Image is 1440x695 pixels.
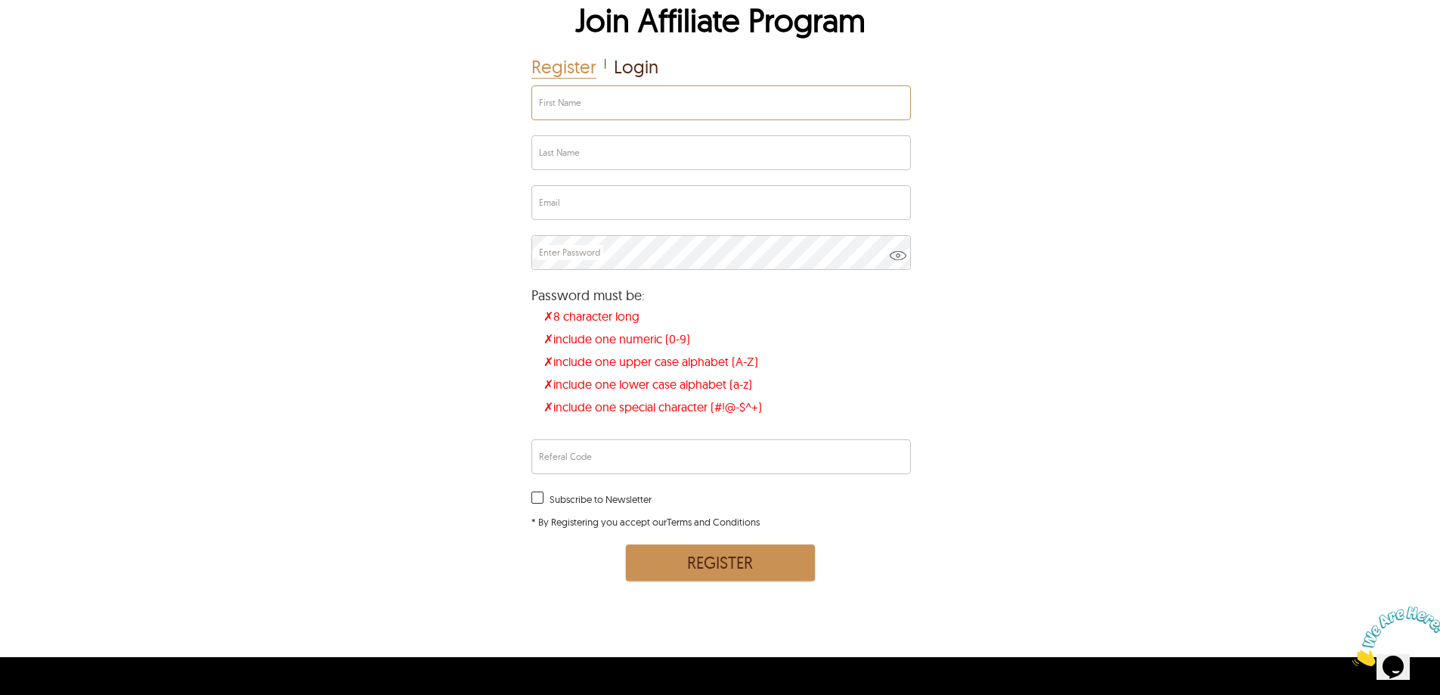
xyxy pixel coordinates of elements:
[531,288,909,303] div: Password must be:
[531,516,760,528] span: * By Registering you accept our
[540,305,908,327] span: ✗ 8 character long
[614,55,658,79] span: Login
[6,6,100,66] img: Chat attention grabber
[540,350,908,373] span: ✗ include one upper case alphabet (A-Z)
[531,55,596,79] span: Register
[1346,600,1440,672] iframe: chat widget
[540,396,908,418] span: ✗ include one special character (#!@-$^+)
[531,492,652,507] label: Subscribe to Newsletter Checkbox is unchecked.
[540,327,908,350] span: ✗ include one numeric (0-9)
[626,545,815,581] button: Register
[667,516,760,528] a: Terms and Conditions
[540,373,908,396] span: ✗ include one lower case alphabet (a-z)
[604,55,606,79] div: |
